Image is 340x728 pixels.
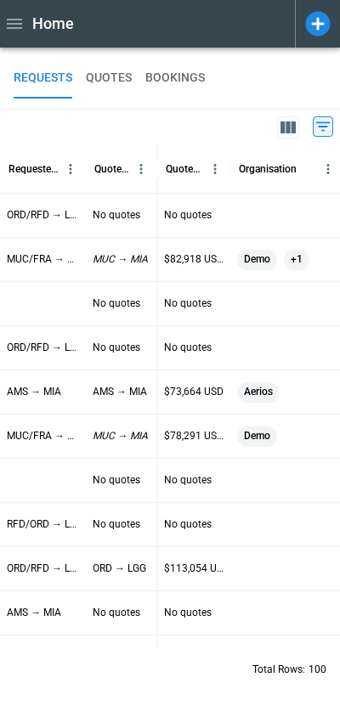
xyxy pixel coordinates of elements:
[93,429,148,443] p: MUC → MIA
[94,163,130,175] div: Quoted Route
[164,208,212,223] p: No quotes
[284,238,309,281] span: +1
[237,238,277,281] span: Demo
[93,562,146,576] p: ORD → LGG
[93,473,140,488] p: No quotes
[164,385,224,399] p: $73,664 USD
[252,663,305,677] p: Total Rows:
[86,58,132,99] button: QUOTES
[7,606,61,620] p: AMS → MIA
[164,296,212,311] p: No quotes
[164,341,212,355] p: No quotes
[93,385,147,399] p: AMS → MIA
[237,415,277,458] span: Demo
[7,517,79,532] p: RFD/ORD → LGG
[164,473,212,488] p: No quotes
[8,163,59,175] div: Requested Route
[7,385,61,399] p: AMS → MIA
[93,296,140,311] p: No quotes
[237,370,280,414] span: Aerios
[7,252,79,267] p: MUC/FRA → MIA/MCO
[59,158,82,180] button: Requested Route column menu
[164,429,224,443] p: $78,291 USD - $143,695 USD
[93,208,140,223] p: No quotes
[32,14,74,34] h1: Home
[14,58,72,99] button: REQUESTS
[7,208,79,223] p: ORD/RFD → LGG
[7,429,79,443] p: MUC/FRA → MIA/MCO
[145,58,205,99] button: BOOKINGS
[93,341,140,355] p: No quotes
[7,562,79,576] p: ORD/RFD → LGG
[239,163,297,175] div: Organisation
[164,562,224,576] p: $113,054 USD
[309,663,326,677] p: 100
[204,158,226,180] button: Quoted Price column menu
[130,158,152,180] button: Quoted Route column menu
[93,517,140,532] p: No quotes
[93,606,140,620] p: No quotes
[164,606,212,620] p: No quotes
[164,517,212,532] p: No quotes
[93,252,148,267] p: MUC → MIA
[317,158,339,180] button: Organisation column menu
[164,252,224,267] p: $82,918 USD - $150,132 USD
[7,341,79,355] p: ORD/RFD → LGG
[166,163,204,175] div: Quoted Price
